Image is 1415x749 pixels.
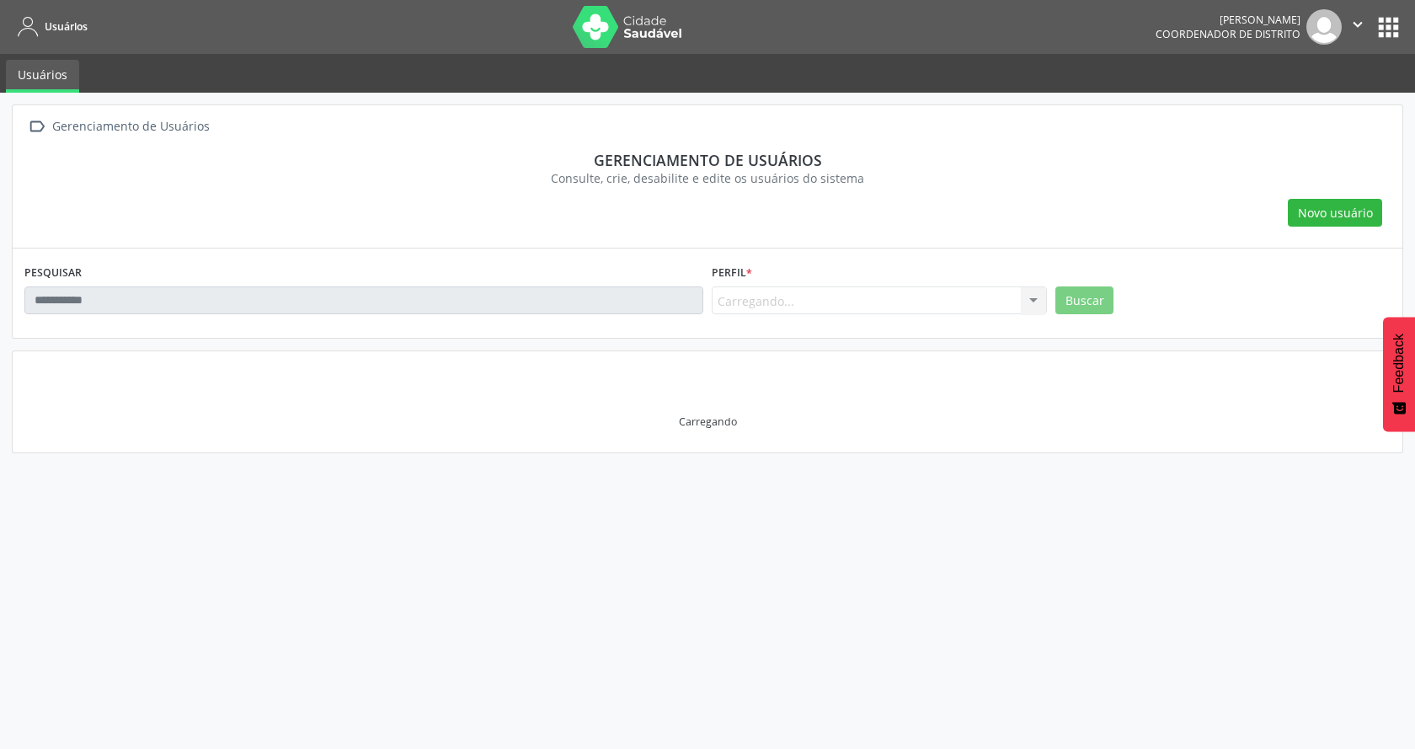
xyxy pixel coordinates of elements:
[1288,199,1382,227] button: Novo usuário
[36,151,1379,169] div: Gerenciamento de usuários
[1298,204,1373,222] span: Novo usuário
[24,115,212,139] a:  Gerenciamento de Usuários
[1391,334,1407,393] span: Feedback
[6,60,79,93] a: Usuários
[1156,13,1300,27] div: [PERSON_NAME]
[1348,15,1367,34] i: 
[1342,9,1374,45] button: 
[45,19,88,34] span: Usuários
[1306,9,1342,45] img: img
[1156,27,1300,41] span: Coordenador de Distrito
[24,260,82,286] label: PESQUISAR
[679,415,737,429] div: Carregando
[24,115,49,139] i: 
[12,13,88,40] a: Usuários
[712,260,752,286] label: Perfil
[36,169,1379,187] div: Consulte, crie, desabilite e edite os usuários do sistema
[1055,286,1113,315] button: Buscar
[1383,317,1415,431] button: Feedback - Mostrar pesquisa
[49,115,212,139] div: Gerenciamento de Usuários
[1374,13,1403,42] button: apps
